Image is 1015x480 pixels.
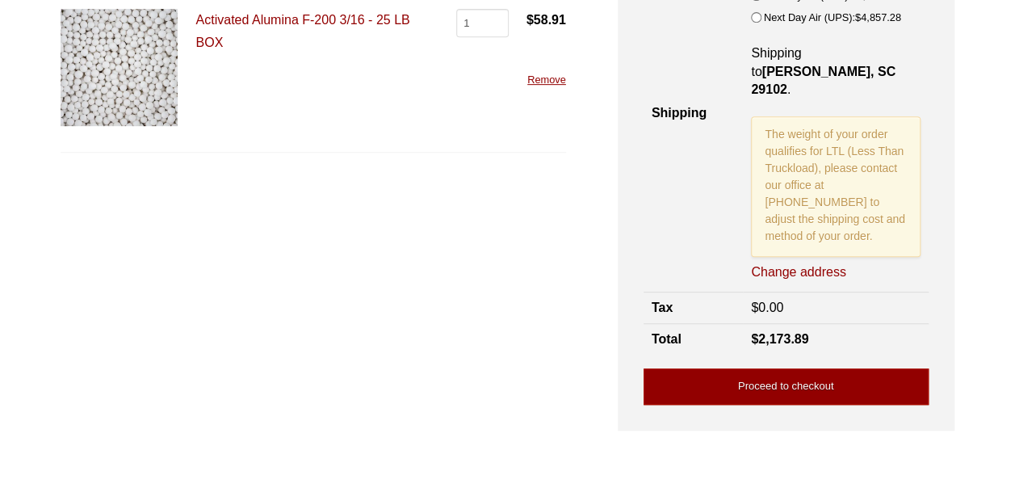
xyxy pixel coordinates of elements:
[456,9,509,36] input: Product quantity
[527,74,566,86] a: Remove this item
[61,9,178,126] img: Activated Alumina F-200 3/16 - 25 LB BOX
[855,11,901,23] bdi: 4,857.28
[526,13,566,27] bdi: 58.91
[751,332,758,346] span: $
[644,324,744,356] th: Total
[644,368,929,405] a: Proceed to checkout
[764,9,901,27] label: Next Day Air (UPS):
[751,301,783,314] bdi: 0.00
[751,44,920,99] p: Shipping to .
[751,116,920,257] p: The weight of your order qualifies for LTL (Less Than Truckload), please contact our office at [P...
[751,65,895,96] strong: [PERSON_NAME], SC 29102
[751,263,845,281] a: Change address
[751,301,758,314] span: $
[644,292,744,323] th: Tax
[196,13,410,48] a: Activated Alumina F-200 3/16 - 25 LB BOX
[751,332,808,346] bdi: 2,173.89
[855,11,861,23] span: $
[526,13,534,27] span: $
